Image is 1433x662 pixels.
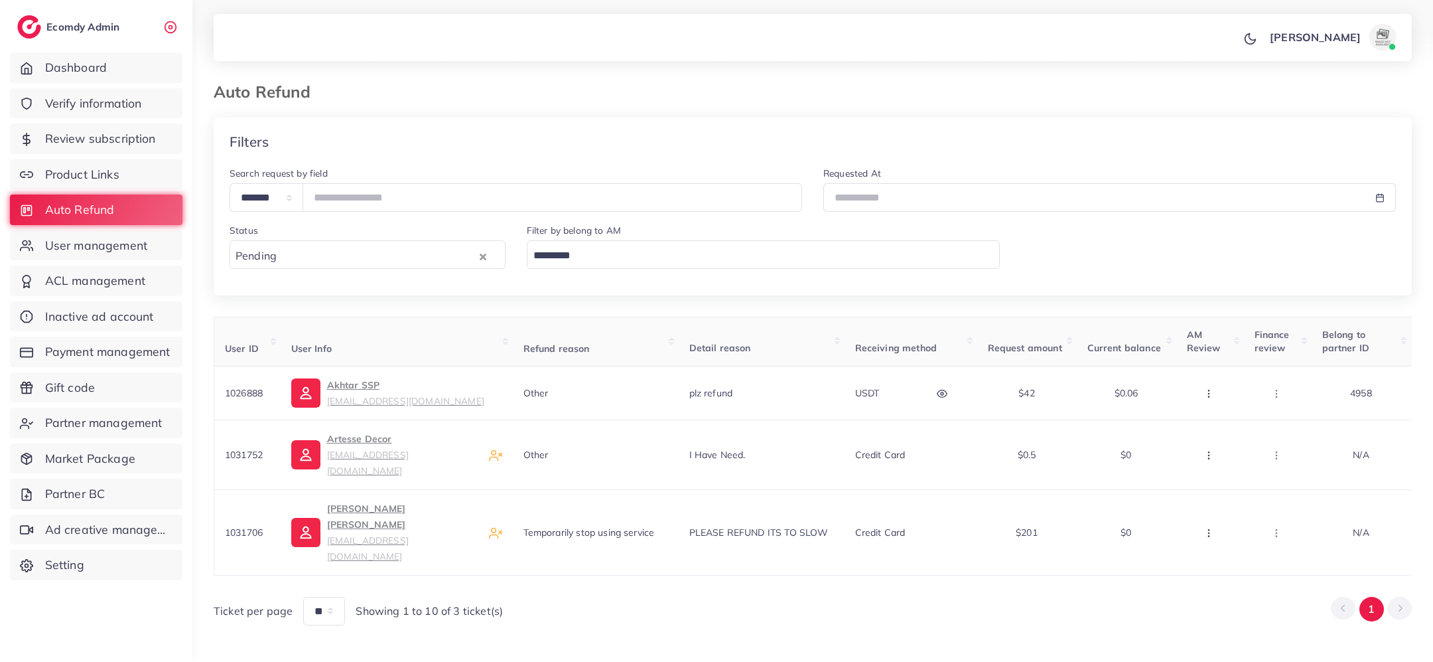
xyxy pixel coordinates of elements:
img: logo [17,15,41,39]
span: $42 [1018,387,1034,399]
input: Search for option [281,246,476,266]
span: Market Package [45,450,135,467]
span: Ticket per page [214,604,293,619]
img: ic-user-info.36bf1079.svg [291,440,320,469]
span: $0.5 [1018,449,1036,461]
a: Inactive ad account [10,301,182,332]
span: Showing 1 to 10 of 3 ticket(s) [356,604,503,619]
input: Search for option [529,246,983,266]
small: [EMAIL_ADDRESS][DOMAIN_NAME] [327,395,484,406]
a: Artesse Decor[EMAIL_ADDRESS][DOMAIN_NAME] [291,431,478,479]
span: Receiving method [855,342,937,354]
img: ic-user-info.36bf1079.svg [291,378,320,408]
span: I Have Need. [689,449,746,461]
a: Gift code [10,372,182,403]
a: ACL management [10,266,182,296]
span: N/A [1353,527,1369,538]
a: Verify information [10,88,182,119]
p: Artesse Decor [327,431,478,479]
button: Go to page 1 [1359,597,1384,621]
h2: Ecomdy Admin [46,21,123,33]
span: 1031752 [225,449,263,461]
span: $201 [1016,527,1038,538]
a: Setting [10,550,182,580]
span: N/A [1353,449,1369,461]
a: Akhtar SSP[EMAIL_ADDRESS][DOMAIN_NAME] [291,377,484,409]
a: User management [10,230,182,261]
span: Setting [45,556,84,574]
a: logoEcomdy Admin [17,15,123,39]
p: USDT [855,385,880,401]
a: Auto Refund [10,195,182,225]
img: avatar [1369,24,1396,50]
span: Request amount [988,342,1062,354]
span: Dashboard [45,59,107,76]
h3: Auto Refund [214,82,321,102]
span: Gift code [45,379,95,396]
span: Inactive ad account [45,308,154,325]
span: Product Links [45,166,119,183]
label: Requested At [823,167,881,180]
span: Verify information [45,95,142,112]
span: Pending [233,246,279,266]
div: Search for option [527,240,1000,269]
span: User management [45,237,147,254]
a: [PERSON_NAME] [PERSON_NAME][EMAIL_ADDRESS][DOMAIN_NAME] [291,501,478,564]
small: [EMAIL_ADDRESS][DOMAIN_NAME] [327,449,409,476]
div: Search for option [230,240,506,269]
a: Payment management [10,337,182,367]
span: AM Review [1187,329,1221,354]
span: Temporarily stop using service [523,527,655,538]
button: Clear Selected [480,248,486,264]
span: 1026888 [225,387,263,399]
a: Ad creative management [10,515,182,545]
label: Search request by field [230,167,328,180]
p: Akhtar SSP [327,377,484,409]
a: Partner BC [10,479,182,509]
a: Product Links [10,159,182,190]
span: Review subscription [45,130,156,147]
label: Filter by belong to AM [527,224,622,237]
span: $0 [1121,527,1131,538]
small: [EMAIL_ADDRESS][DOMAIN_NAME] [327,535,409,562]
span: Partner BC [45,485,105,503]
img: ic-user-info.36bf1079.svg [291,518,320,547]
span: $0.06 [1115,387,1138,399]
p: [PERSON_NAME] [1270,29,1361,45]
span: Finance review [1255,329,1290,354]
span: Auto Refund [45,201,115,218]
p: [PERSON_NAME] [PERSON_NAME] [327,501,478,564]
span: 4958 [1350,387,1372,399]
span: User ID [225,342,259,354]
span: Refund reason [523,342,590,354]
span: User Info [291,342,332,354]
span: Current balance [1087,342,1161,354]
label: Status [230,224,258,237]
span: Payment management [45,343,171,361]
p: Credit card [855,447,906,463]
span: plz refund [689,387,733,399]
a: Review subscription [10,124,182,154]
a: [PERSON_NAME]avatar [1262,24,1401,50]
ul: Pagination [1331,597,1412,621]
span: Other [523,449,549,461]
span: ACL management [45,272,145,290]
a: Market Package [10,444,182,474]
span: Other [523,387,549,399]
span: Detail reason [689,342,751,354]
a: Partner management [10,408,182,438]
span: 1031706 [225,527,263,538]
h4: Filters [230,133,269,150]
span: Ad creative management [45,521,172,538]
span: Belong to partner ID [1322,329,1370,354]
a: Dashboard [10,52,182,83]
span: $0 [1121,449,1131,461]
p: Credit card [855,525,906,540]
span: PLEASE REFUND ITS TO SLOW [689,527,829,538]
span: Partner management [45,414,163,432]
